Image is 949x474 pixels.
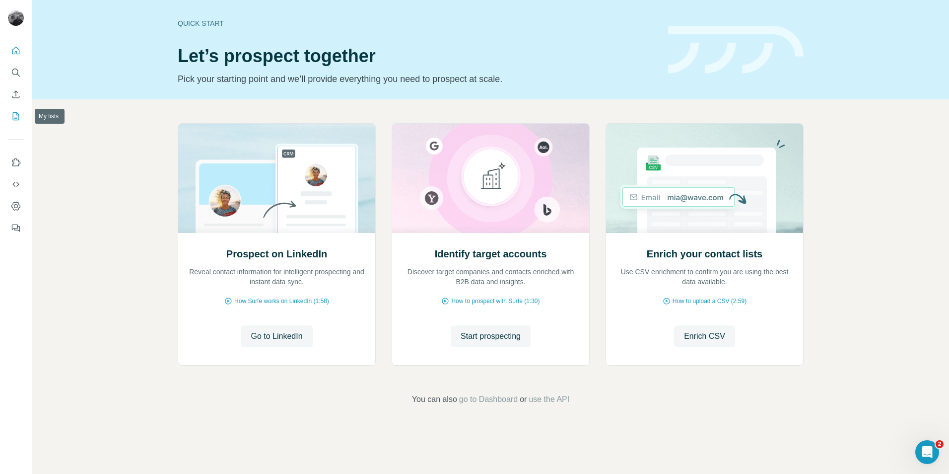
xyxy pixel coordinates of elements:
button: Dashboard [8,197,24,215]
button: Feedback [8,219,24,237]
span: Go to LinkedIn [251,330,302,342]
button: Go to LinkedIn [241,325,312,347]
span: Start prospecting [461,330,521,342]
span: How Surfe works on LinkedIn (1:58) [234,297,329,306]
p: Reveal contact information for intelligent prospecting and instant data sync. [188,267,365,287]
h1: Let’s prospect together [178,46,656,66]
div: Quick start [178,18,656,28]
p: Discover target companies and contacts enriched with B2B data and insights. [402,267,579,287]
button: use the API [529,394,569,405]
button: Use Surfe on LinkedIn [8,154,24,171]
p: Use CSV enrichment to confirm you are using the best data available. [616,267,793,287]
button: Quick start [8,42,24,60]
img: Avatar [8,10,24,26]
button: Start prospecting [451,325,531,347]
img: banner [668,26,804,74]
span: 2 [936,440,944,448]
span: or [520,394,527,405]
h2: Enrich your contact lists [647,247,762,261]
iframe: Intercom live chat [915,440,939,464]
img: Prospect on LinkedIn [178,124,376,233]
button: Enrich CSV [674,325,735,347]
img: Enrich your contact lists [606,124,804,233]
span: You can also [412,394,457,405]
span: Enrich CSV [684,330,725,342]
button: My lists [8,107,24,125]
button: Enrich CSV [8,85,24,103]
h2: Prospect on LinkedIn [226,247,327,261]
span: How to upload a CSV (2:59) [673,297,746,306]
p: Pick your starting point and we’ll provide everything you need to prospect at scale. [178,72,656,86]
span: How to prospect with Surfe (1:30) [451,297,540,306]
h2: Identify target accounts [435,247,547,261]
button: Use Surfe API [8,175,24,193]
img: Identify target accounts [392,124,590,233]
button: Search [8,64,24,81]
button: go to Dashboard [459,394,518,405]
